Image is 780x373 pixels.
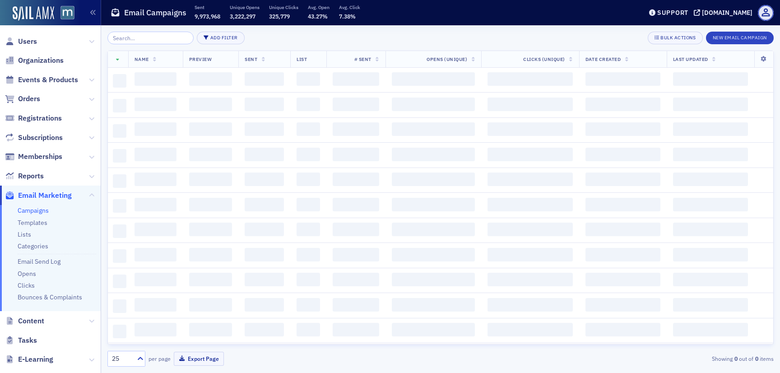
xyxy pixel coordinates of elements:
[5,133,63,143] a: Subscriptions
[297,198,320,211] span: ‌
[113,249,127,263] span: ‌
[18,270,36,278] a: Opens
[673,72,748,86] span: ‌
[585,198,660,211] span: ‌
[18,152,62,162] span: Memberships
[585,148,660,161] span: ‌
[392,98,475,111] span: ‌
[297,273,320,286] span: ‌
[487,148,572,161] span: ‌
[392,273,475,286] span: ‌
[333,323,379,336] span: ‌
[673,56,708,62] span: Last Updated
[706,33,774,41] a: New Email Campaign
[392,148,475,161] span: ‌
[297,122,320,136] span: ‌
[189,148,232,161] span: ‌
[135,122,176,136] span: ‌
[113,74,127,88] span: ‌
[135,173,176,186] span: ‌
[18,75,78,85] span: Events & Products
[333,148,379,161] span: ‌
[18,354,53,364] span: E-Learning
[18,281,35,289] a: Clicks
[245,323,284,336] span: ‌
[673,173,748,186] span: ‌
[245,173,284,186] span: ‌
[245,72,284,86] span: ‌
[558,354,774,363] div: Showing out of items
[113,174,127,188] span: ‌
[269,4,298,10] p: Unique Clicks
[245,223,284,236] span: ‌
[245,273,284,286] span: ‌
[5,171,44,181] a: Reports
[648,32,702,44] button: Bulk Actions
[230,4,260,10] p: Unique Opens
[585,173,660,186] span: ‌
[113,299,127,313] span: ‌
[392,198,475,211] span: ‌
[585,122,660,136] span: ‌
[189,298,232,312] span: ‌
[189,248,232,261] span: ‌
[18,293,82,301] a: Bounces & Complaints
[673,122,748,136] span: ‌
[392,72,475,86] span: ‌
[487,173,572,186] span: ‌
[13,6,54,21] img: SailAMX
[297,248,320,261] span: ‌
[585,248,660,261] span: ‌
[585,72,660,86] span: ‌
[189,173,232,186] span: ‌
[189,98,232,111] span: ‌
[135,223,176,236] span: ‌
[18,219,47,227] a: Templates
[245,98,284,111] span: ‌
[694,9,756,16] button: [DOMAIN_NAME]
[753,354,760,363] strong: 0
[392,223,475,236] span: ‌
[245,248,284,261] span: ‌
[333,223,379,236] span: ‌
[487,122,572,136] span: ‌
[5,113,62,123] a: Registrations
[135,56,149,62] span: Name
[758,5,774,21] span: Profile
[113,275,127,288] span: ‌
[5,152,62,162] a: Memberships
[585,98,660,111] span: ‌
[673,148,748,161] span: ‌
[297,72,320,86] span: ‌
[297,148,320,161] span: ‌
[18,113,62,123] span: Registrations
[113,199,127,213] span: ‌
[189,122,232,136] span: ‌
[585,323,660,336] span: ‌
[487,248,572,261] span: ‌
[297,98,320,111] span: ‌
[135,72,176,86] span: ‌
[392,248,475,261] span: ‌
[5,75,78,85] a: Events & Products
[333,173,379,186] span: ‌
[135,248,176,261] span: ‌
[135,298,176,312] span: ‌
[135,323,176,336] span: ‌
[702,9,752,17] div: [DOMAIN_NAME]
[354,56,371,62] span: # Sent
[673,273,748,286] span: ‌
[5,191,72,200] a: Email Marketing
[487,298,572,312] span: ‌
[230,13,255,20] span: 3,222,297
[18,242,48,250] a: Categories
[189,273,232,286] span: ‌
[18,336,37,345] span: Tasks
[60,6,74,20] img: SailAMX
[392,122,475,136] span: ‌
[333,248,379,261] span: ‌
[113,99,127,112] span: ‌
[189,72,232,86] span: ‌
[585,273,660,286] span: ‌
[297,223,320,236] span: ‌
